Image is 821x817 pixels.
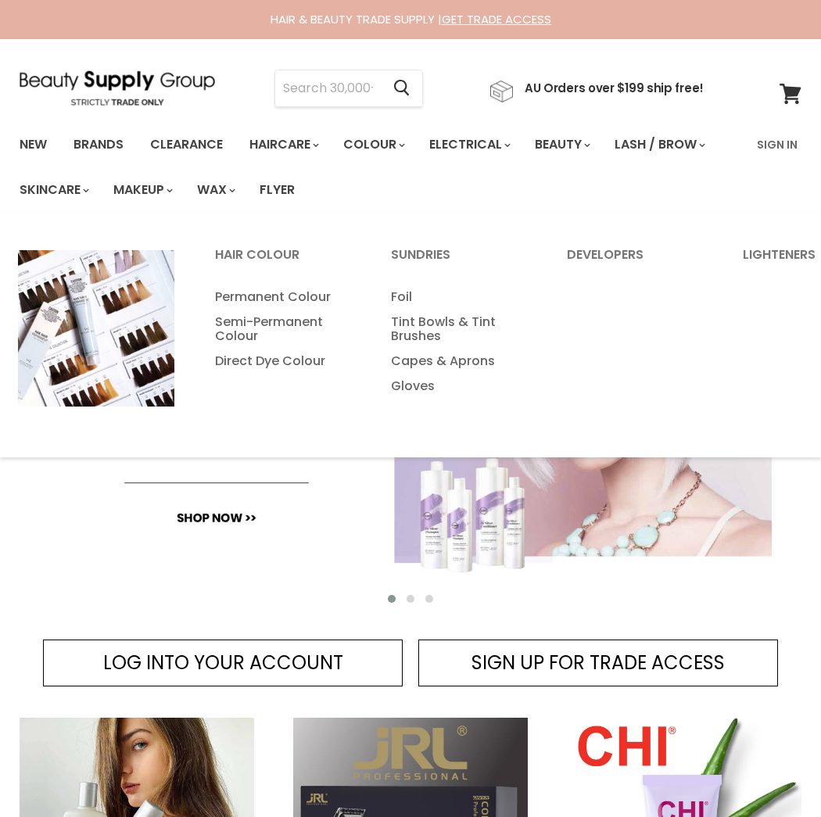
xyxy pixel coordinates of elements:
a: Clearance [138,128,235,161]
iframe: Gorgias live chat messenger [743,744,805,801]
span: SIGN UP FOR TRADE ACCESS [471,650,725,675]
input: Search [275,70,381,106]
a: Colour [332,128,414,161]
a: Makeup [102,174,182,206]
a: Flyer [248,174,307,206]
a: Foil [371,285,544,310]
a: Haircare [238,128,328,161]
a: Lash / Brow [603,128,715,161]
a: Permanent Colour [195,285,368,310]
a: Developers [547,242,720,281]
a: Skincare [8,174,99,206]
a: Direct Dye Colour [195,349,368,374]
a: Brands [62,128,135,161]
a: New [8,128,59,161]
a: Beauty [523,128,600,161]
form: Product [274,70,423,107]
ul: Main menu [371,285,544,399]
span: LOG INTO YOUR ACCOUNT [103,650,343,675]
a: Tint Bowls & Tint Brushes [371,310,544,349]
a: Wax [185,174,245,206]
a: GET TRADE ACCESS [442,11,551,27]
a: Sign In [748,128,807,161]
a: SIGN UP FOR TRADE ACCESS [418,640,778,686]
a: Electrical [418,128,520,161]
a: LOG INTO YOUR ACCOUNT [43,640,403,686]
ul: Main menu [8,122,748,213]
a: Capes & Aprons [371,349,544,374]
a: Gloves [371,374,544,399]
a: Semi-Permanent Colour [195,310,368,349]
ul: Main menu [195,285,368,374]
button: Search [381,70,422,106]
a: Hair Colour [195,242,368,281]
a: Sundries [371,242,544,281]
